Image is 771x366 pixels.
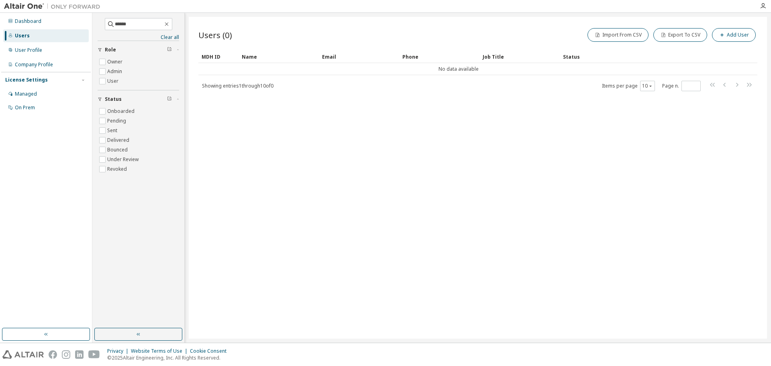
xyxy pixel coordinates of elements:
div: Website Terms of Use [131,348,190,354]
label: Sent [107,126,119,135]
img: Altair One [4,2,104,10]
div: Managed [15,91,37,97]
div: Privacy [107,348,131,354]
img: linkedin.svg [75,350,84,359]
button: Export To CSV [653,28,707,42]
label: Under Review [107,155,140,164]
span: Page n. [662,81,701,91]
p: © 2025 Altair Engineering, Inc. All Rights Reserved. [107,354,231,361]
label: Bounced [107,145,129,155]
button: Add User [712,28,756,42]
div: MDH ID [202,50,235,63]
label: Onboarded [107,106,136,116]
div: Cookie Consent [190,348,231,354]
div: User Profile [15,47,42,53]
div: Company Profile [15,61,53,68]
div: Status [563,50,716,63]
span: Status [105,96,122,102]
button: Role [98,41,179,59]
div: Dashboard [15,18,41,25]
div: Email [322,50,396,63]
img: altair_logo.svg [2,350,44,359]
div: License Settings [5,77,48,83]
label: User [107,76,120,86]
label: Admin [107,67,124,76]
label: Pending [107,116,128,126]
img: facebook.svg [49,350,57,359]
label: Revoked [107,164,128,174]
span: Showing entries 1 through 10 of 0 [202,82,273,89]
span: Users (0) [198,29,232,41]
button: Import From CSV [587,28,649,42]
button: Status [98,90,179,108]
img: youtube.svg [88,350,100,359]
img: instagram.svg [62,350,70,359]
span: Role [105,47,116,53]
td: No data available [198,63,719,75]
span: Clear filter [167,47,172,53]
div: On Prem [15,104,35,111]
div: Job Title [483,50,557,63]
div: Name [242,50,316,63]
a: Clear all [98,34,179,41]
button: 10 [642,83,653,89]
span: Clear filter [167,96,172,102]
label: Delivered [107,135,131,145]
div: Users [15,33,30,39]
div: Phone [402,50,476,63]
label: Owner [107,57,124,67]
span: Items per page [602,81,655,91]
